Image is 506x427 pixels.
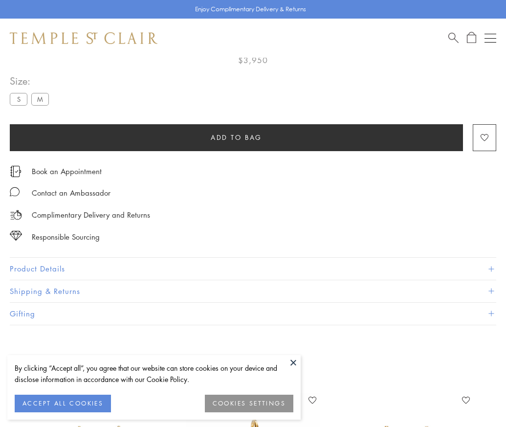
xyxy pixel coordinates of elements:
div: Contact an Ambassador [32,187,110,199]
span: Size: [10,73,53,89]
span: $3,950 [238,54,268,67]
a: Search [448,32,459,44]
button: Product Details [10,258,496,280]
img: icon_delivery.svg [10,209,22,221]
button: Open navigation [484,32,496,44]
img: icon_appointment.svg [10,166,22,177]
button: COOKIES SETTINGS [205,395,293,412]
a: Book an Appointment [32,166,102,177]
button: Gifting [10,303,496,325]
label: S [10,93,27,105]
a: Open Shopping Bag [467,32,476,44]
span: Add to bag [211,132,262,143]
img: icon_sourcing.svg [10,231,22,241]
button: ACCEPT ALL COOKIES [15,395,111,412]
img: Temple St. Clair [10,32,157,44]
button: Add to bag [10,124,463,151]
img: MessageIcon-01_2.svg [10,187,20,197]
p: Enjoy Complimentary Delivery & Returns [195,4,306,14]
p: Complimentary Delivery and Returns [32,209,150,221]
div: By clicking “Accept all”, you agree that our website can store cookies on your device and disclos... [15,362,293,385]
label: M [31,93,49,105]
button: Shipping & Returns [10,280,496,302]
div: Responsible Sourcing [32,231,100,243]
